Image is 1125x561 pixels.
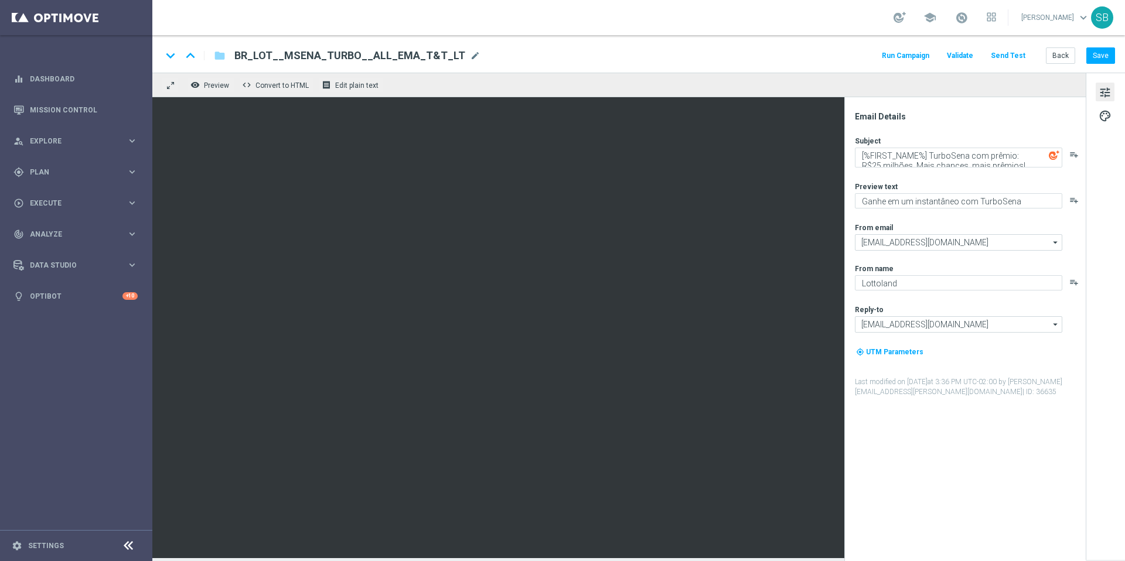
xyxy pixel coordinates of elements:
[13,199,138,208] button: play_circle_outline Execute keyboard_arrow_right
[1099,85,1112,100] span: tune
[13,292,138,301] button: lightbulb Optibot +10
[322,80,331,90] i: receipt
[13,198,127,208] div: Execute
[13,261,138,270] button: Data Studio keyboard_arrow_right
[1022,388,1056,396] span: | ID: 36635
[470,50,480,61] span: mode_edit
[1086,47,1115,64] button: Save
[866,348,923,356] span: UTM Parameters
[13,136,127,146] div: Explore
[30,231,127,238] span: Analyze
[856,348,864,356] i: my_location
[1077,11,1090,24] span: keyboard_arrow_down
[127,135,138,146] i: keyboard_arrow_right
[947,52,973,60] span: Validate
[13,167,138,177] button: gps_fixed Plan keyboard_arrow_right
[13,74,138,84] button: equalizer Dashboard
[30,280,122,312] a: Optibot
[255,81,309,90] span: Convert to HTML
[1069,150,1079,159] button: playlist_add
[855,234,1062,251] input: Select
[1050,317,1062,332] i: arrow_drop_down
[1069,278,1079,287] button: playlist_add
[239,77,314,93] button: code Convert to HTML
[127,259,138,271] i: keyboard_arrow_right
[13,229,127,240] div: Analyze
[13,136,138,146] button: person_search Explore keyboard_arrow_right
[28,542,64,549] a: Settings
[204,81,229,90] span: Preview
[13,105,138,115] button: Mission Control
[13,167,127,177] div: Plan
[234,49,465,63] span: BR_LOT__MSENA_TURBO__ALL_EMA_T&T_LT
[13,198,24,208] i: play_circle_outline
[122,292,138,300] div: +10
[13,74,24,84] i: equalizer
[162,47,179,64] i: keyboard_arrow_down
[855,136,881,146] label: Subject
[30,169,127,176] span: Plan
[13,136,24,146] i: person_search
[1096,83,1114,101] button: tune
[13,230,138,239] button: track_changes Analyze keyboard_arrow_right
[855,305,884,314] label: Reply-to
[855,377,1085,397] label: Last modified on [DATE] at 3:36 PM UTC-02:00 by [PERSON_NAME][EMAIL_ADDRESS][PERSON_NAME][DOMAIN_...
[213,46,227,65] button: folder
[127,166,138,177] i: keyboard_arrow_right
[13,260,127,271] div: Data Studio
[30,63,138,94] a: Dashboard
[945,48,975,64] button: Validate
[242,80,251,90] span: code
[214,49,226,63] i: folder
[1020,9,1091,26] a: [PERSON_NAME]keyboard_arrow_down
[13,280,138,312] div: Optibot
[880,48,931,64] button: Run Campaign
[30,138,127,145] span: Explore
[923,11,936,24] span: school
[855,346,925,358] button: my_location UTM Parameters
[127,197,138,208] i: keyboard_arrow_right
[989,48,1027,64] button: Send Test
[319,77,384,93] button: receipt Edit plain text
[13,167,24,177] i: gps_fixed
[13,63,138,94] div: Dashboard
[1091,6,1113,29] div: SB
[182,47,199,64] i: keyboard_arrow_up
[187,77,234,93] button: remove_red_eye Preview
[190,80,200,90] i: remove_red_eye
[855,182,898,191] label: Preview text
[13,229,24,240] i: track_changes
[1069,196,1079,205] button: playlist_add
[855,264,894,273] label: From name
[1049,150,1059,160] img: optiGenie.svg
[1050,235,1062,250] i: arrow_drop_down
[30,262,127,269] span: Data Studio
[1099,108,1112,124] span: palette
[335,81,379,90] span: Edit plain text
[127,228,138,240] i: keyboard_arrow_right
[30,94,138,125] a: Mission Control
[855,223,893,232] label: From email
[30,200,127,207] span: Execute
[1046,47,1075,64] button: Back
[13,291,24,302] i: lightbulb
[12,541,22,551] i: settings
[1096,106,1114,125] button: palette
[855,111,1085,122] div: Email Details
[13,94,138,125] div: Mission Control
[855,316,1062,333] input: Select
